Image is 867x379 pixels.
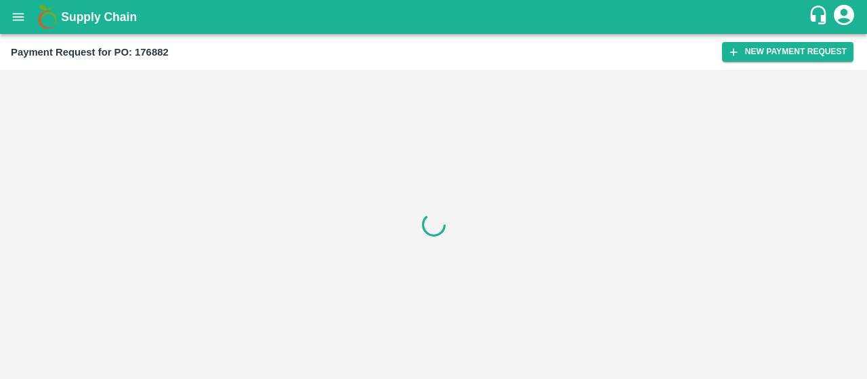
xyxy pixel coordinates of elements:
a: Supply Chain [61,7,808,26]
div: customer-support [808,5,832,29]
b: Supply Chain [61,10,137,24]
button: New Payment Request [722,42,853,62]
button: open drawer [3,1,34,33]
b: Payment Request for PO: 176882 [11,47,169,58]
div: account of current user [832,3,856,31]
img: logo [34,3,61,31]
